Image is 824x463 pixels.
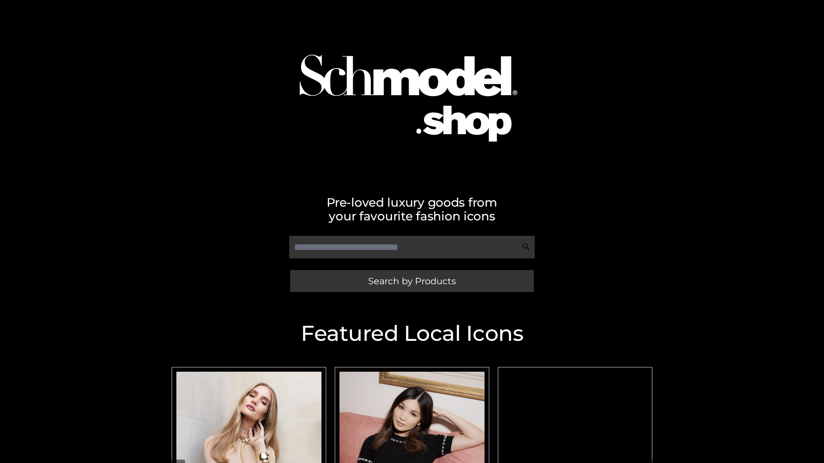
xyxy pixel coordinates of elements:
[167,195,657,223] h2: Pre-loved luxury goods from your favourite fashion icons
[290,270,534,292] a: Search by Products
[522,243,530,251] img: Search Icon
[368,277,456,286] span: Search by Products
[167,323,657,344] h2: Featured Local Icons​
